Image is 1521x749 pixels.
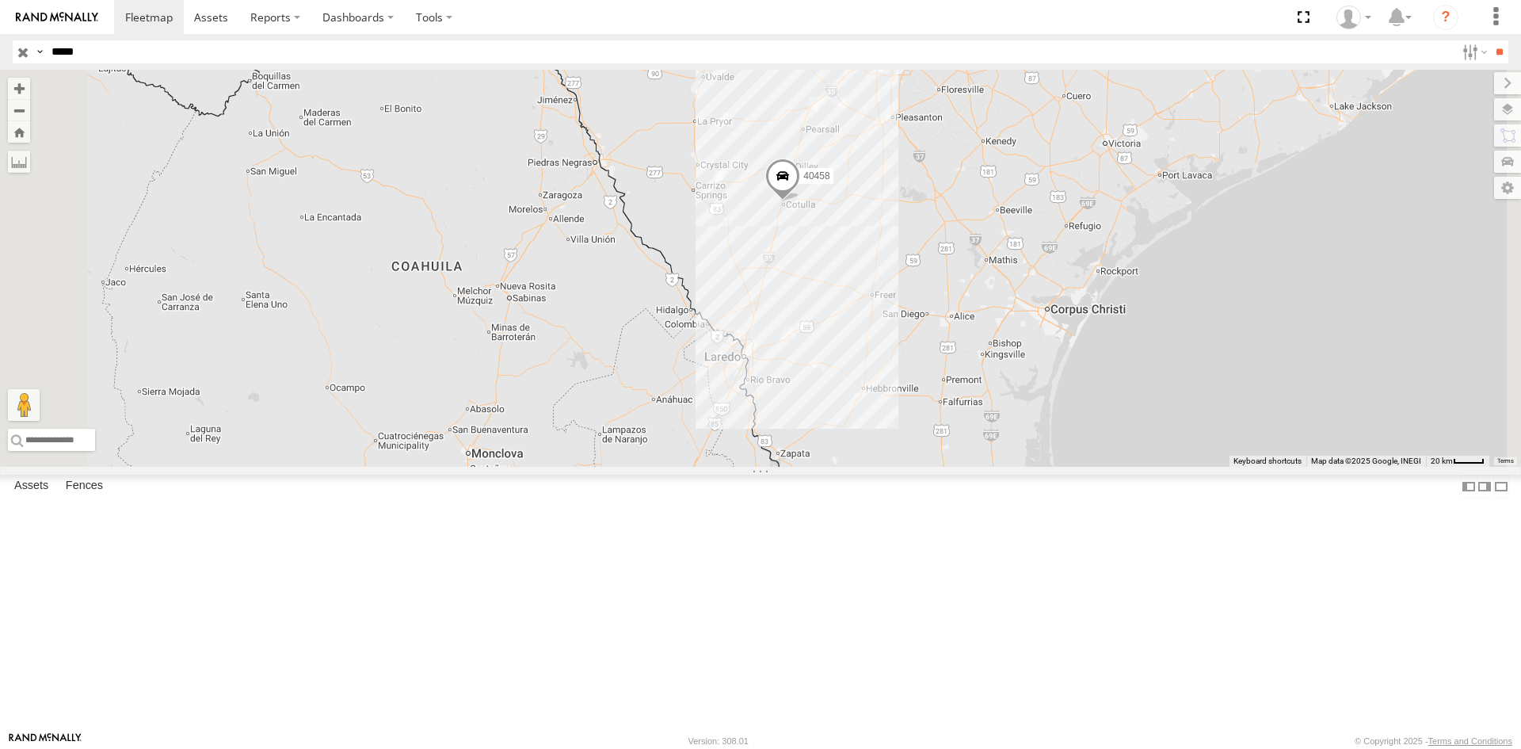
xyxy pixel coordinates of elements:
[1233,456,1302,467] button: Keyboard shortcuts
[1331,6,1377,29] div: Ryan Roxas
[1493,475,1509,498] label: Hide Summary Table
[9,733,82,749] a: Visit our Website
[1431,457,1453,465] span: 20 km
[688,736,749,746] div: Version: 308.01
[8,389,40,421] button: Drag Pegman onto the map to open Street View
[1477,475,1492,498] label: Dock Summary Table to the Right
[1428,736,1512,746] a: Terms and Conditions
[1426,456,1489,467] button: Map Scale: 20 km per 36 pixels
[1494,177,1521,199] label: Map Settings
[1311,457,1421,465] span: Map data ©2025 Google, INEGI
[1497,458,1514,464] a: Terms (opens in new tab)
[8,99,30,121] button: Zoom out
[8,78,30,99] button: Zoom in
[803,170,829,182] span: 40458
[1355,736,1512,746] div: © Copyright 2025 -
[58,476,111,498] label: Fences
[1461,475,1477,498] label: Dock Summary Table to the Left
[33,40,46,63] label: Search Query
[8,151,30,173] label: Measure
[1433,5,1458,30] i: ?
[8,121,30,143] button: Zoom Home
[16,12,98,23] img: rand-logo.svg
[1456,40,1490,63] label: Search Filter Options
[6,476,56,498] label: Assets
